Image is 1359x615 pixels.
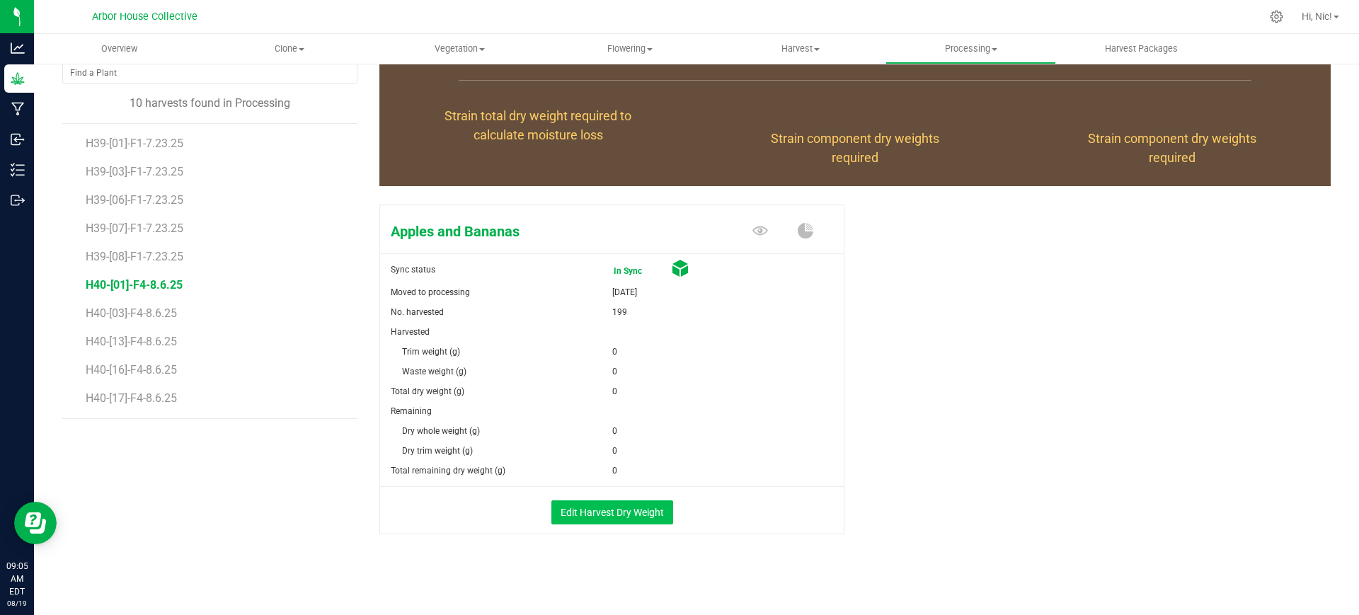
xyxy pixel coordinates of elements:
[62,95,357,112] div: 10 harvests found in Processing
[716,34,886,64] a: Harvest
[1268,10,1285,23] div: Manage settings
[86,222,183,235] span: H39-[07]-F1-7.23.25
[34,34,205,64] a: Overview
[391,307,444,317] span: No. harvested
[205,34,375,64] a: Clone
[11,41,25,55] inline-svg: Analytics
[391,386,464,396] span: Total dry weight (g)
[545,34,716,64] a: Flowering
[551,500,673,524] button: Edit Harvest Dry Weight
[391,287,470,297] span: Moved to processing
[612,461,617,481] span: 0
[672,260,689,282] span: Cured
[6,598,28,609] p: 08/19
[1302,11,1332,22] span: Hi, Nic!
[885,34,1056,64] a: Processing
[1056,34,1227,64] a: Harvest Packages
[86,306,177,320] span: H40-[03]-F4-8.6.25
[1086,42,1197,55] span: Harvest Packages
[86,278,183,292] span: H40-[01]-F4-8.6.25
[612,342,617,362] span: 0
[402,367,466,377] span: Waste weight (g)
[375,42,544,55] span: Vegetation
[86,193,183,207] span: H39-[06]-F1-7.23.25
[612,260,672,282] span: In Sync
[612,441,617,461] span: 0
[82,42,156,55] span: Overview
[11,132,25,146] inline-svg: Inbound
[612,421,617,441] span: 0
[86,363,177,377] span: H40-[16]-F4-8.6.25
[11,193,25,207] inline-svg: Outbound
[380,221,689,242] span: Apples and Bananas
[771,131,939,165] span: Strain component dry weights required
[612,302,627,322] span: 199
[374,34,545,64] a: Vegetation
[612,282,637,302] span: [DATE]
[92,11,197,23] span: Arbor House Collective
[11,163,25,177] inline-svg: Inventory
[1024,84,1320,186] group-info-box: Trim weight %
[86,137,183,150] span: H39-[01]-F1-7.23.25
[445,108,631,142] span: Strain total dry weight required to calculate moisture loss
[612,381,617,401] span: 0
[63,63,357,83] input: NO DATA FOUND
[391,265,435,275] span: Sync status
[391,406,432,416] span: Remaining
[716,42,885,55] span: Harvest
[86,335,177,348] span: H40-[13]-F4-8.6.25
[6,560,28,598] p: 09:05 AM EDT
[402,426,480,436] span: Dry whole weight (g)
[11,71,25,86] inline-svg: Grow
[391,466,505,476] span: Total remaining dry weight (g)
[886,42,1055,55] span: Processing
[614,261,670,281] span: In Sync
[402,347,460,357] span: Trim weight (g)
[390,84,686,186] group-info-box: Moisture loss %
[546,42,715,55] span: Flowering
[1088,131,1256,165] span: Strain component dry weights required
[86,165,183,178] span: H39-[03]-F1-7.23.25
[391,327,430,337] span: Harvested
[86,250,183,263] span: H39-[08]-F1-7.23.25
[612,362,617,381] span: 0
[205,42,374,55] span: Clone
[14,502,57,544] iframe: Resource center
[707,84,1003,186] group-info-box: Flower weight %
[86,391,177,405] span: H40-[17]-F4-8.6.25
[402,446,473,456] span: Dry trim weight (g)
[11,102,25,116] inline-svg: Manufacturing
